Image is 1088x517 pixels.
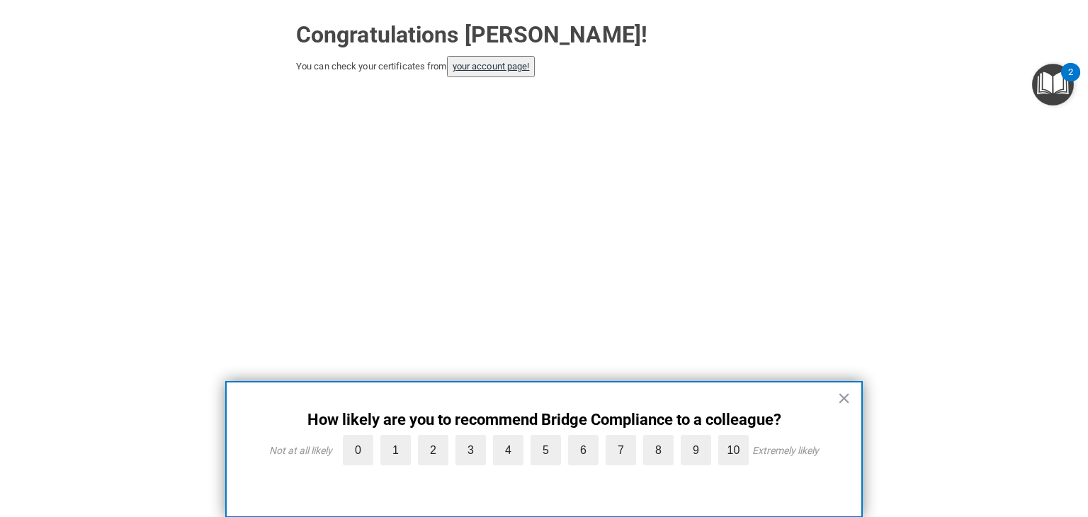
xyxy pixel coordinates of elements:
[531,435,561,465] label: 5
[1068,72,1073,91] div: 2
[255,411,833,429] p: How likely are you to recommend Bridge Compliance to a colleague?
[643,435,674,465] label: 8
[343,435,373,465] label: 0
[455,435,486,465] label: 3
[493,435,523,465] label: 4
[296,56,792,77] div: You can check your certificates from
[1032,64,1074,106] button: Open Resource Center, 2 new notifications
[681,435,711,465] label: 9
[453,61,530,72] a: your account page!
[296,21,647,48] strong: Congratulations [PERSON_NAME]!
[269,445,332,456] div: Not at all likely
[418,435,448,465] label: 2
[837,387,851,409] button: Close
[380,435,411,465] label: 1
[606,435,636,465] label: 7
[568,435,599,465] label: 6
[752,445,819,456] div: Extremely likely
[718,435,749,465] label: 10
